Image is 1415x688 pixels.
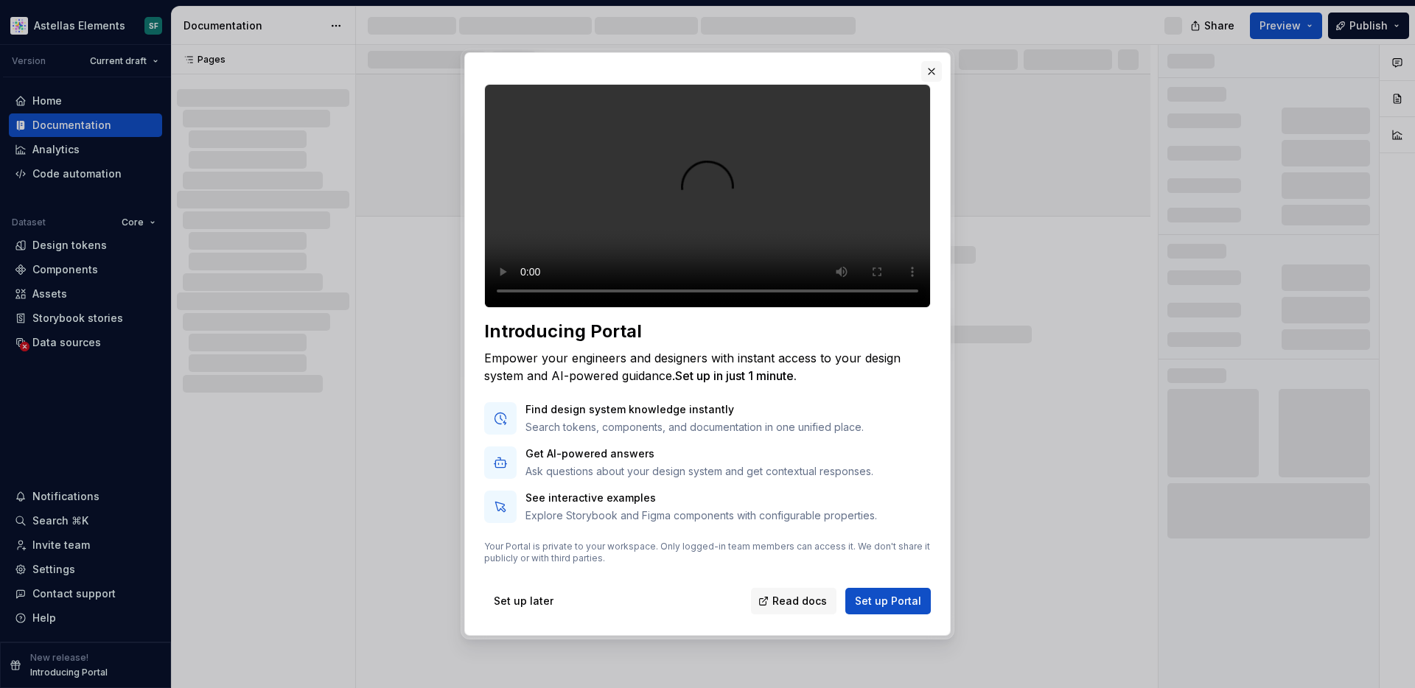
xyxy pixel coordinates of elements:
[484,320,931,343] div: Introducing Portal
[772,594,827,608] span: Read docs
[525,446,873,461] p: Get AI-powered answers
[675,368,797,383] span: Set up in just 1 minute.
[484,541,931,564] p: Your Portal is private to your workspace. Only logged-in team members can access it. We don't sha...
[845,588,931,614] button: Set up Portal
[525,420,864,435] p: Search tokens, components, and documentation in one unified place.
[484,349,931,385] div: Empower your engineers and designers with instant access to your design system and AI-powered gui...
[525,491,877,505] p: See interactive examples
[751,588,836,614] a: Read docs
[855,594,921,608] span: Set up Portal
[525,402,864,417] p: Find design system knowledge instantly
[525,464,873,479] p: Ask questions about your design system and get contextual responses.
[494,594,553,608] span: Set up later
[525,508,877,523] p: Explore Storybook and Figma components with configurable properties.
[484,588,563,614] button: Set up later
